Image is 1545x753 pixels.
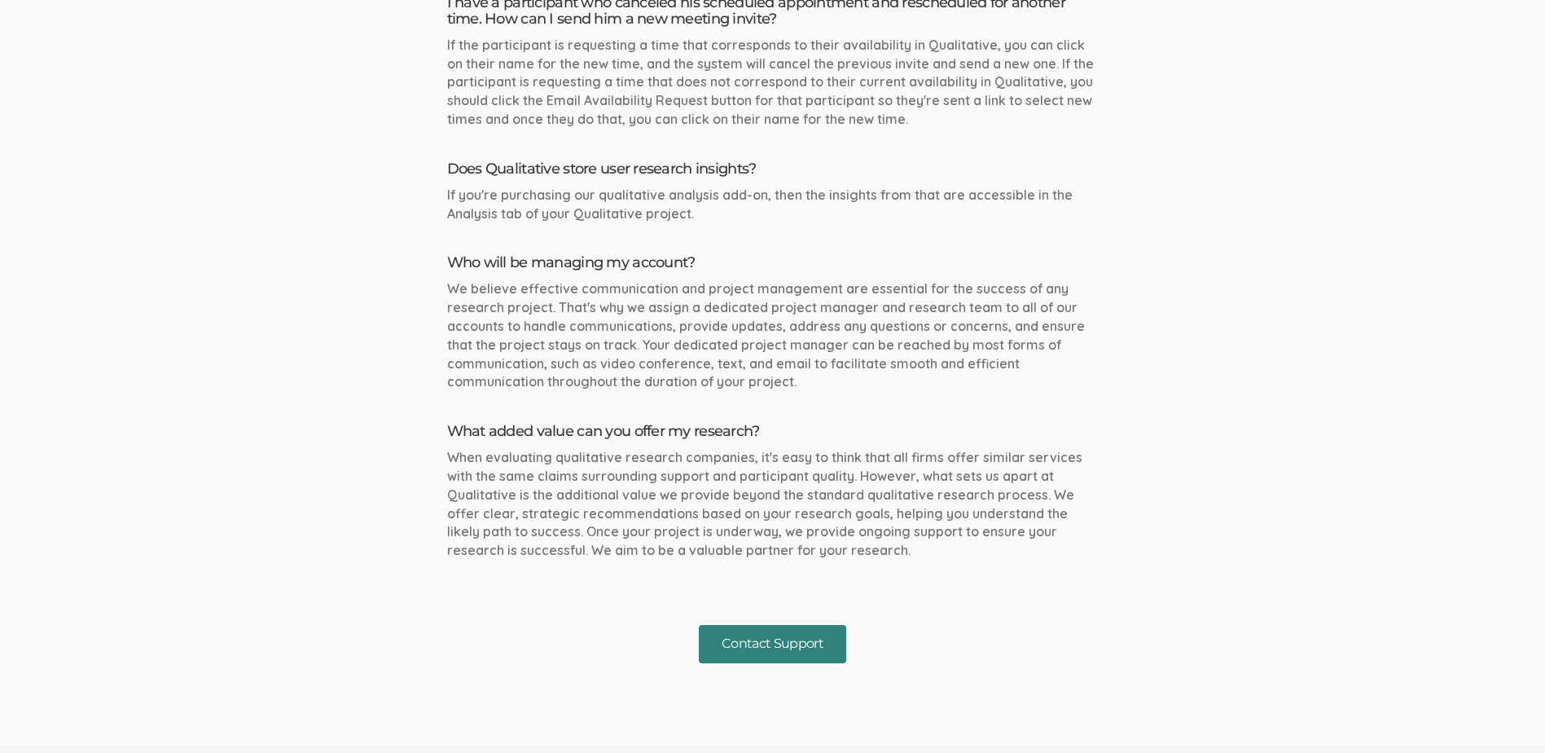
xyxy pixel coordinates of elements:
[447,186,1099,223] div: If you're purchasing our qualitative analysis add-on, then the insights from that are accessible ...
[699,625,846,663] button: Contact Support
[1464,675,1545,753] iframe: Chat Widget
[447,255,1099,271] h4: Who will be managing my account?
[447,36,1099,129] div: If the participant is requesting a time that corresponds to their availability in Qualitative, yo...
[447,280,1099,391] div: We believe effective communication and project management are essential for the success of any re...
[447,424,1099,440] h4: What added value can you offer my research?
[447,161,1099,178] h4: Does Qualitative store user research insights?
[447,448,1099,560] div: When evaluating qualitative research companies, it's easy to think that all firms offer similar s...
